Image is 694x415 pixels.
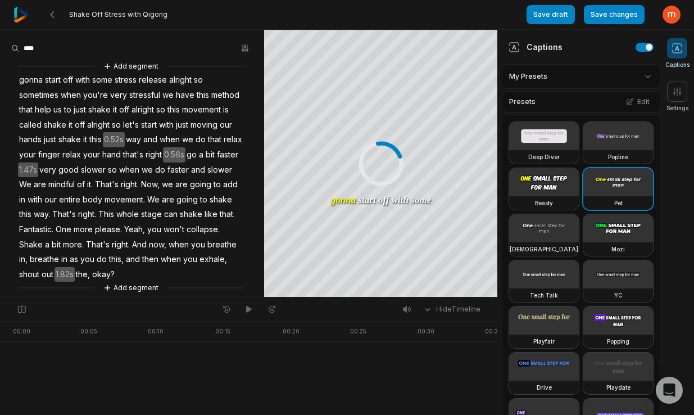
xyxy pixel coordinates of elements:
[138,73,168,88] span: release
[34,102,52,118] span: help
[614,199,623,207] h3: Pet
[18,132,43,147] span: hands
[69,10,167,19] span: Shake Off Stress with Qigong
[63,102,72,118] span: to
[606,383,631,392] h3: Playdate
[77,207,97,222] span: right.
[43,118,67,133] span: shake
[88,132,103,147] span: this
[74,118,86,133] span: off
[199,192,208,207] span: to
[158,118,175,133] span: with
[61,147,82,163] span: relax
[181,132,194,147] span: we
[665,61,690,69] span: Captions
[43,132,57,147] span: just
[161,88,175,103] span: we
[69,252,79,267] span: as
[665,38,690,69] button: Captions
[80,163,107,178] span: slower
[222,177,239,192] span: add
[163,147,185,163] span: 0.56s
[91,73,114,88] span: some
[76,177,86,192] span: of
[533,337,555,346] h3: Playfair
[223,132,243,147] span: relax
[122,118,140,133] span: let's
[190,163,206,178] span: and
[103,132,125,147] span: 0.52s
[158,132,181,147] span: when
[131,237,148,252] span: And
[33,207,51,222] span: way.
[55,267,75,282] span: 1.82s
[161,192,175,207] span: are
[502,64,660,89] div: My Presets
[189,118,219,133] span: moving
[18,222,55,237] span: Fantastic.
[91,267,116,282] span: okay?
[18,88,60,103] span: sometimes
[40,267,55,282] span: out
[179,207,203,222] span: shake
[125,132,142,147] span: way
[607,337,629,346] h3: Popping
[207,132,223,147] span: that
[175,118,189,133] span: just
[530,291,558,300] h3: Tech Talk
[144,147,163,163] span: right
[107,163,118,178] span: so
[206,163,233,178] span: slower
[47,177,76,192] span: mindful
[62,237,85,252] span: more.
[43,192,58,207] span: our
[60,252,69,267] span: in
[18,192,26,207] span: in
[86,177,94,192] span: it.
[82,147,101,163] span: your
[154,163,166,178] span: do
[510,245,578,254] h3: [DEMOGRAPHIC_DATA]
[81,192,103,207] span: body
[174,177,189,192] span: are
[18,163,38,178] span: 1.47s
[51,237,62,252] span: bit
[38,163,57,178] span: very
[109,88,128,103] span: very
[190,237,206,252] span: you
[82,132,88,147] span: it
[130,102,155,118] span: alright
[206,237,238,252] span: breathe
[502,91,660,112] div: Presets
[122,147,144,163] span: that's
[115,207,140,222] span: whole
[166,163,190,178] span: faster
[18,252,29,267] span: in,
[208,192,233,207] span: shake
[18,73,44,88] span: gonna
[85,237,111,252] span: That's
[111,118,122,133] span: so
[222,102,230,118] span: is
[140,163,154,178] span: we
[72,102,87,118] span: just
[37,147,61,163] span: finger
[142,132,158,147] span: and
[205,147,216,163] span: bit
[72,222,94,237] span: more
[148,237,167,252] span: now,
[666,104,688,112] span: Settings
[57,163,80,178] span: good
[175,192,199,207] span: going
[146,192,161,207] span: We
[189,177,212,192] span: going
[120,177,140,192] span: right.
[13,7,29,22] img: reap
[26,192,43,207] span: with
[166,102,181,118] span: this
[58,192,81,207] span: entire
[163,207,179,222] span: can
[125,252,141,267] span: and
[140,118,158,133] span: start
[44,237,51,252] span: a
